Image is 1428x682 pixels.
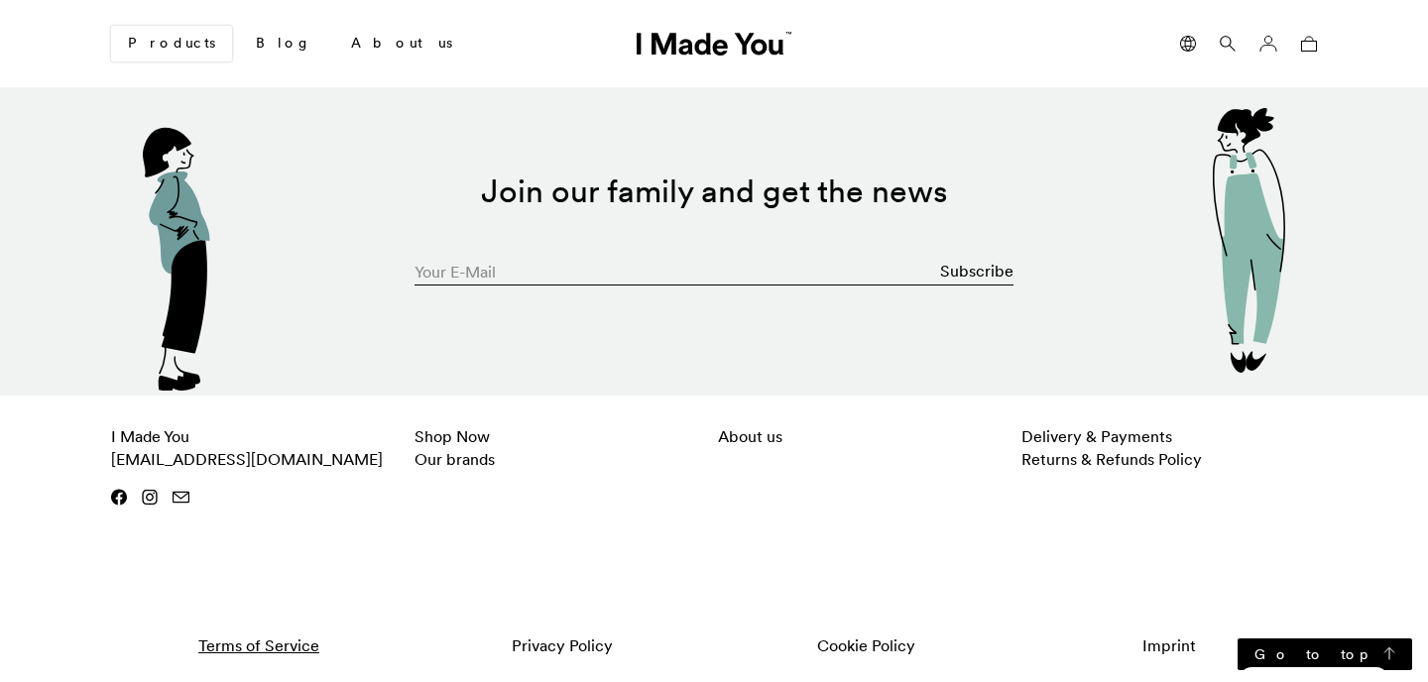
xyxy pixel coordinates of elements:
a: Terms of Service [111,625,407,666]
a: Products [111,26,232,61]
p: I Made You [111,425,407,471]
a: Imprint [1021,625,1317,666]
h2: Join our family and get the news [184,172,1244,210]
a: Go to top [1238,638,1412,670]
a: Cookie Policy [718,625,1013,666]
a: [EMAIL_ADDRESS][DOMAIN_NAME] [111,449,383,469]
a: Blog [240,27,327,60]
a: Shop Now [415,426,490,446]
button: Subscribe [940,251,1013,290]
a: About us [335,27,468,60]
a: Delivery & Payments [1021,426,1172,446]
a: Privacy Policy [415,625,710,666]
a: Our brands [415,449,495,469]
a: About us [718,426,782,446]
a: Returns & Refunds Policy [1021,449,1202,469]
